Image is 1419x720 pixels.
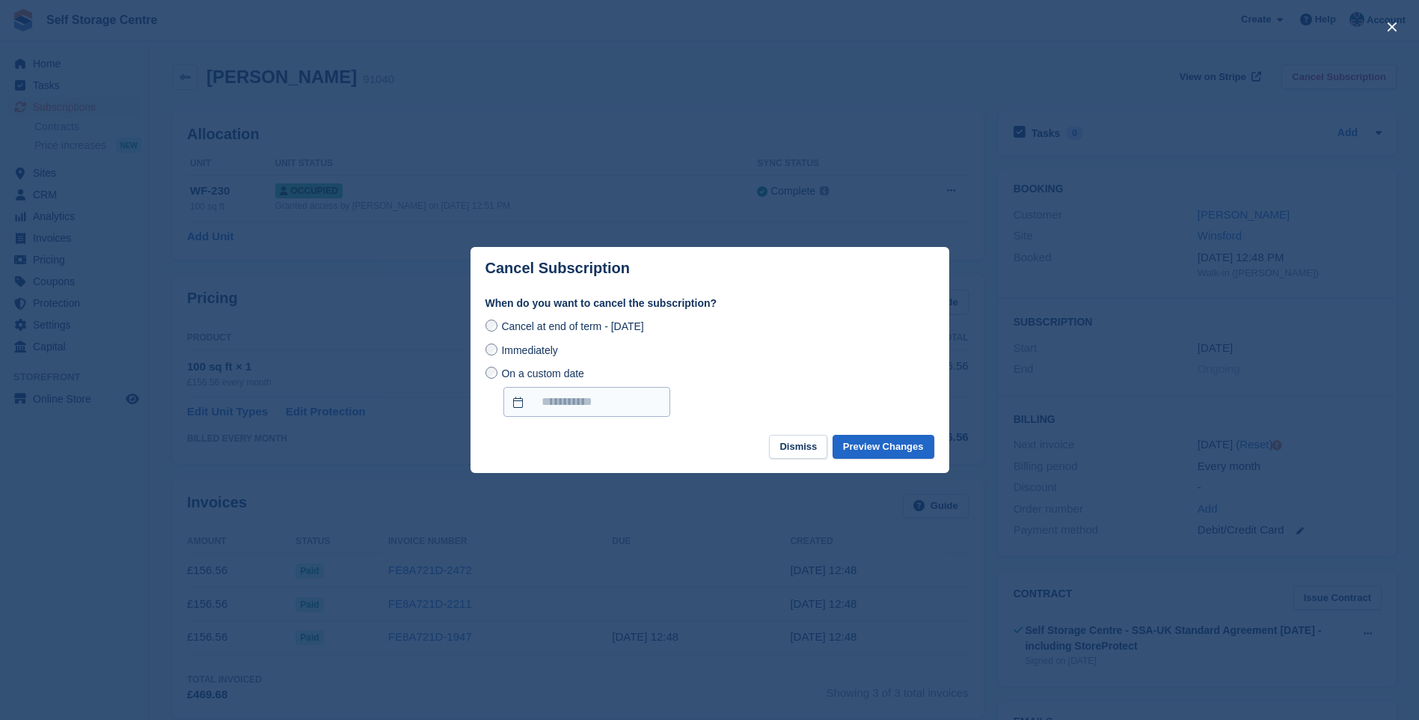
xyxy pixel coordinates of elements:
[485,296,934,311] label: When do you want to cancel the subscription?
[485,260,630,277] p: Cancel Subscription
[769,435,827,460] button: Dismiss
[833,435,934,460] button: Preview Changes
[485,367,497,379] input: On a custom date
[485,320,497,332] input: Cancel at end of term - [DATE]
[1380,15,1404,39] button: close
[501,367,584,379] span: On a custom date
[501,320,643,332] span: Cancel at end of term - [DATE]
[503,387,670,417] input: On a custom date
[485,344,497,356] input: Immediately
[501,344,557,356] span: Immediately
